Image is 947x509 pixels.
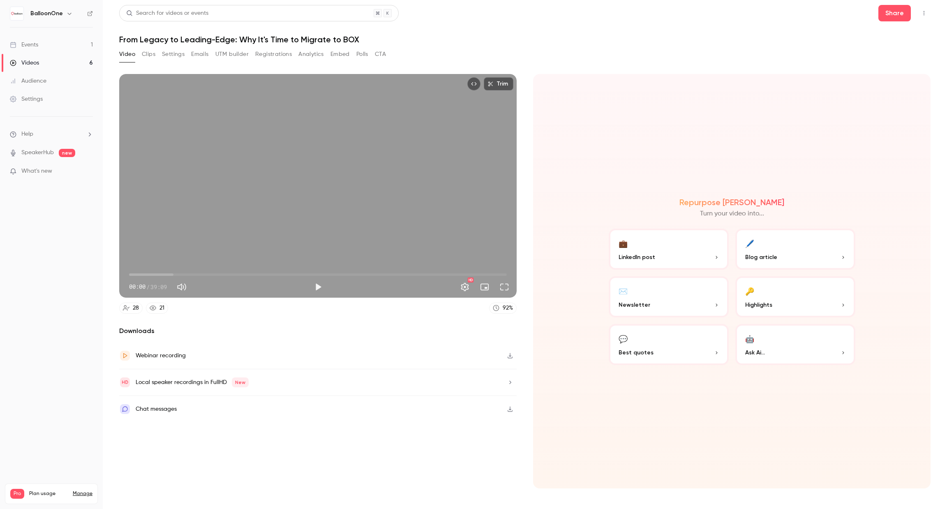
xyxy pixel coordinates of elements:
[330,48,350,61] button: Embed
[609,229,729,270] button: 💼LinkedIn post
[159,304,164,312] div: 21
[59,149,75,157] span: new
[232,377,249,387] span: New
[745,348,765,357] span: Ask Ai...
[679,197,784,207] h2: Repurpose [PERSON_NAME]
[10,130,93,139] li: help-dropdown-opener
[10,77,46,85] div: Audience
[619,237,628,250] div: 💼
[191,48,208,61] button: Emails
[310,279,326,295] button: Play
[215,48,249,61] button: UTM builder
[619,301,650,309] span: Newsletter
[133,304,139,312] div: 28
[30,9,63,18] h6: BalloonOne
[619,285,628,297] div: ✉️
[255,48,292,61] button: Registrations
[21,148,54,157] a: SpeakerHub
[356,48,368,61] button: Polls
[29,490,68,497] span: Plan usage
[489,303,517,314] a: 92%
[146,282,150,291] span: /
[745,237,754,250] div: 🖊️
[136,351,186,361] div: Webinar recording
[496,279,513,295] button: Full screen
[503,304,513,312] div: 92 %
[142,48,155,61] button: Clips
[619,348,654,357] span: Best quotes
[700,209,764,219] p: Turn your video into...
[119,48,135,61] button: Video
[745,301,772,309] span: Highlights
[745,332,754,345] div: 🤖
[119,303,143,314] a: 28
[375,48,386,61] button: CTA
[83,168,93,175] iframe: Noticeable Trigger
[73,490,92,497] a: Manage
[609,324,729,365] button: 💬Best quotes
[467,77,480,90] button: Embed video
[609,276,729,317] button: ✉️Newsletter
[119,326,517,336] h2: Downloads
[735,276,855,317] button: 🔑Highlights
[745,253,777,261] span: Blog article
[484,77,513,90] button: Trim
[735,324,855,365] button: 🤖Ask Ai...
[619,332,628,345] div: 💬
[10,59,39,67] div: Videos
[136,377,249,387] div: Local speaker recordings in FullHD
[150,282,167,291] span: 39:09
[21,167,52,176] span: What's new
[10,41,38,49] div: Events
[136,404,177,414] div: Chat messages
[173,279,190,295] button: Mute
[917,7,931,20] button: Top Bar Actions
[162,48,185,61] button: Settings
[10,489,24,499] span: Pro
[468,278,473,282] div: HD
[129,282,146,291] span: 00:00
[119,35,931,44] h1: From Legacy to Leading-Edge: Why It's Time to Migrate to BOX
[878,5,911,21] button: Share
[21,130,33,139] span: Help
[126,9,208,18] div: Search for videos or events
[10,7,23,20] img: BalloonOne
[619,253,655,261] span: LinkedIn post
[146,303,168,314] a: 21
[745,285,754,297] div: 🔑
[129,282,167,291] div: 00:00
[10,95,43,103] div: Settings
[457,279,473,295] button: Settings
[298,48,324,61] button: Analytics
[476,279,493,295] button: Turn on miniplayer
[735,229,855,270] button: 🖊️Blog article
